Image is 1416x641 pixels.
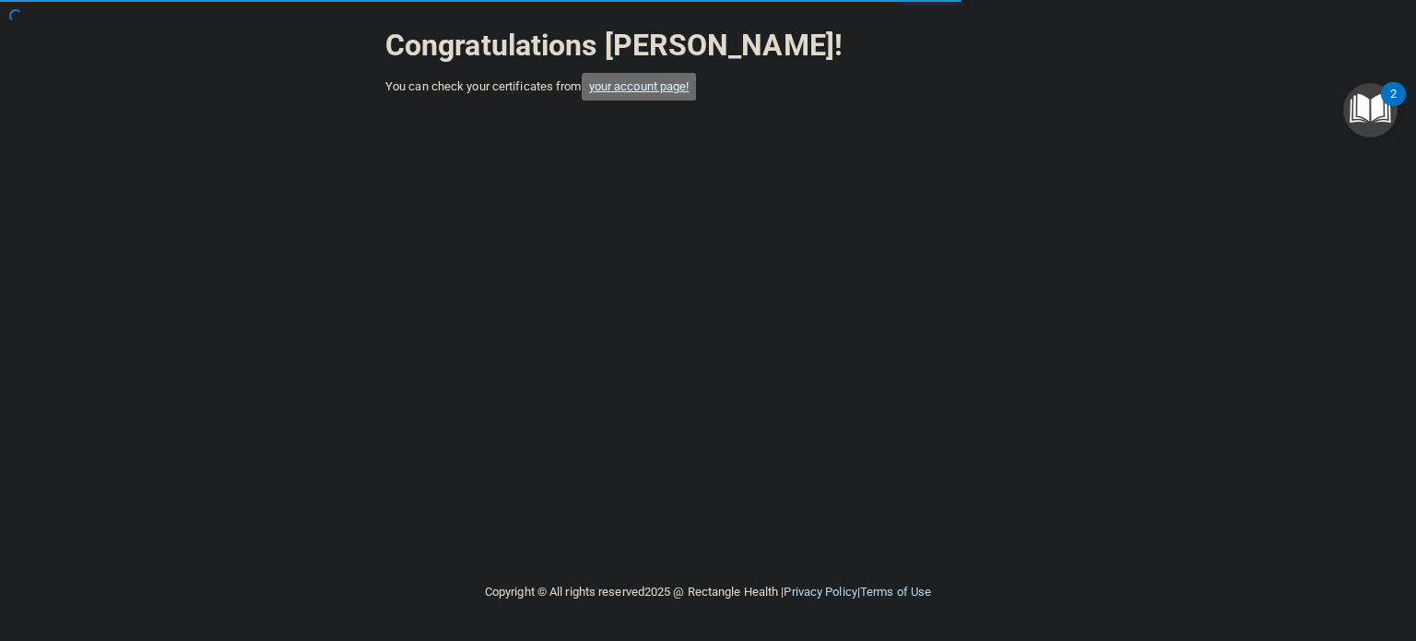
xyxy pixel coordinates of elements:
div: You can check your certificates from [385,73,1031,101]
button: Open Resource Center, 2 new notifications [1343,83,1398,137]
div: Copyright © All rights reserved 2025 @ Rectangle Health | | [372,563,1044,622]
div: 2 [1390,94,1397,118]
a: Terms of Use [860,585,931,599]
button: your account page! [582,73,697,101]
a: Privacy Policy [784,585,856,599]
a: your account page! [589,79,690,93]
strong: Congratulations [PERSON_NAME]! [385,28,843,63]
